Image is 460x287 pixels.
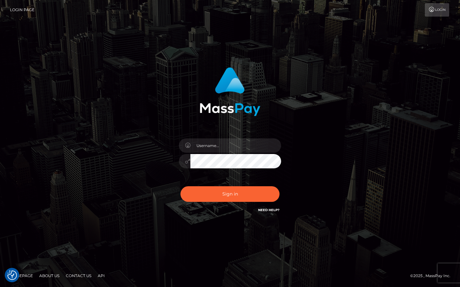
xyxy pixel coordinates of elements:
[7,270,17,280] img: Revisit consent button
[200,67,260,116] img: MassPay Login
[95,271,107,281] a: API
[37,271,62,281] a: About Us
[7,270,17,280] button: Consent Preferences
[7,271,35,281] a: Homepage
[425,3,449,17] a: Login
[180,186,280,202] button: Sign in
[10,3,34,17] a: Login Page
[258,208,280,212] a: Need Help?
[63,271,94,281] a: Contact Us
[190,138,281,153] input: Username...
[410,272,455,279] div: © 2025 , MassPay Inc.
